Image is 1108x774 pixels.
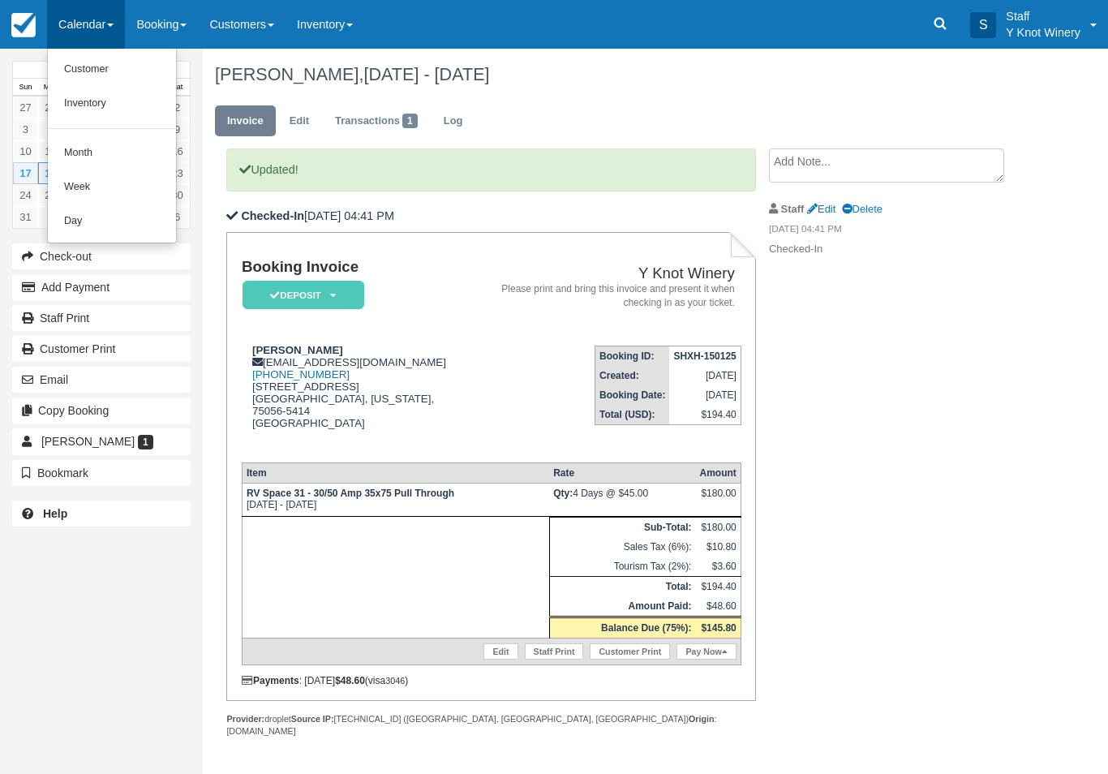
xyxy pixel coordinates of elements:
a: Month [48,136,176,170]
ul: Calendar [47,49,177,243]
a: Customer [48,53,176,87]
a: Day [48,204,176,239]
a: Week [48,170,176,204]
a: Inventory [48,87,176,121]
